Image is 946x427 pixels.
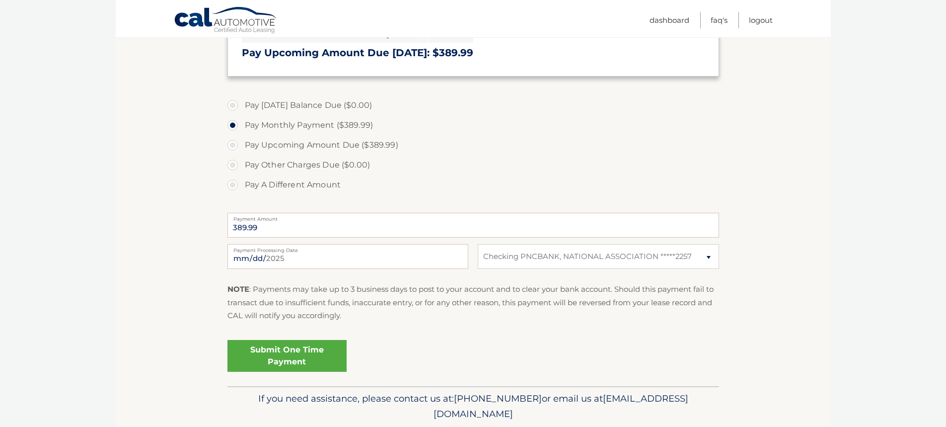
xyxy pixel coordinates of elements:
[227,340,347,372] a: Submit One Time Payment
[227,244,468,252] label: Payment Processing Date
[227,135,719,155] label: Pay Upcoming Amount Due ($389.99)
[227,155,719,175] label: Pay Other Charges Due ($0.00)
[227,95,719,115] label: Pay [DATE] Balance Due ($0.00)
[650,12,689,28] a: Dashboard
[227,115,719,135] label: Pay Monthly Payment ($389.99)
[227,284,249,294] strong: NOTE
[749,12,773,28] a: Logout
[227,213,719,238] input: Payment Amount
[227,213,719,221] label: Payment Amount
[174,6,278,35] a: Cal Automotive
[227,283,719,322] p: : Payments may take up to 3 business days to post to your account and to clear your bank account....
[711,12,728,28] a: FAQ's
[234,391,713,423] p: If you need assistance, please contact us at: or email us at
[227,244,468,269] input: Payment Date
[454,393,542,404] span: [PHONE_NUMBER]
[242,47,705,59] h3: Pay Upcoming Amount Due [DATE]: $389.99
[227,175,719,195] label: Pay A Different Amount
